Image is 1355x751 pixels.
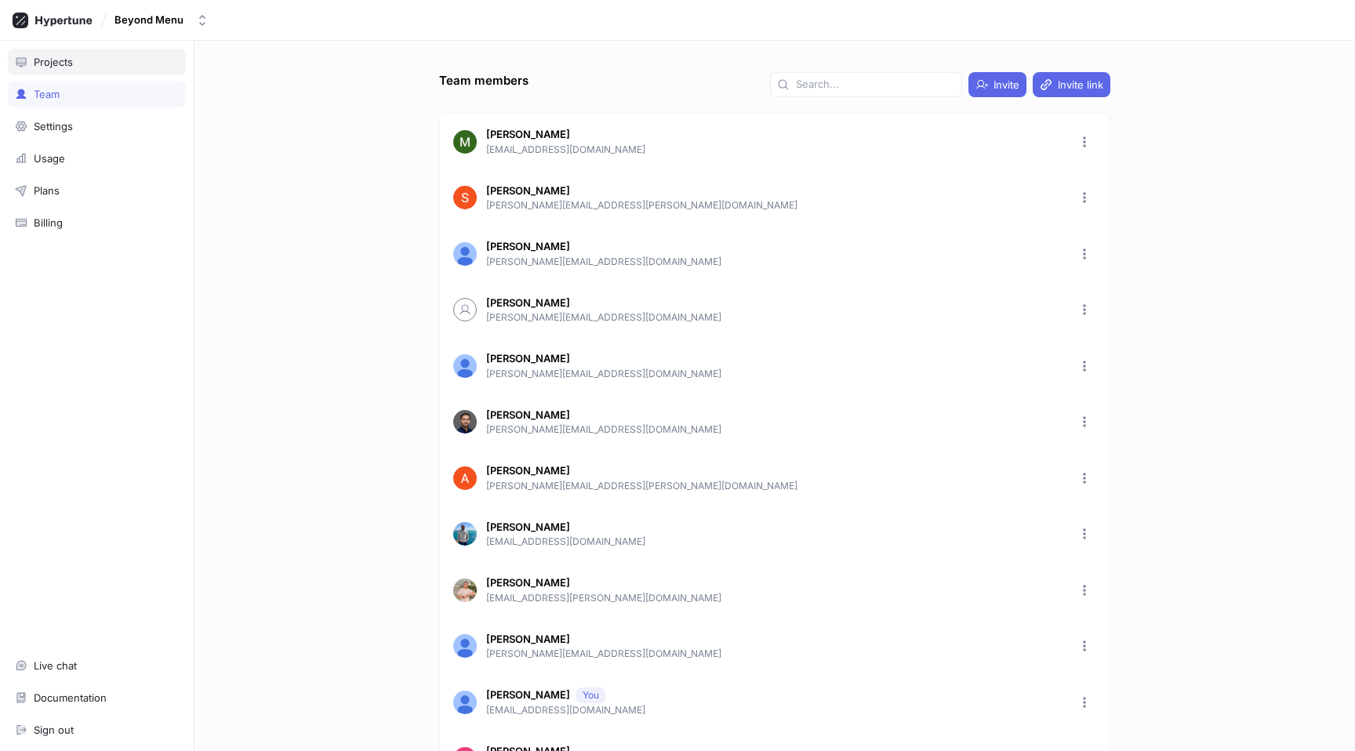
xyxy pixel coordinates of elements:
[34,56,73,68] div: Projects
[583,688,599,702] div: You
[486,143,1063,157] p: [EMAIL_ADDRESS][DOMAIN_NAME]
[486,688,570,703] p: [PERSON_NAME]
[486,463,570,479] p: [PERSON_NAME]
[968,72,1026,97] button: Invite
[486,647,1063,661] p: [PERSON_NAME][EMAIL_ADDRESS][DOMAIN_NAME]
[486,127,570,143] p: [PERSON_NAME]
[486,535,1063,549] p: [EMAIL_ADDRESS][DOMAIN_NAME]
[34,659,77,672] div: Live chat
[453,691,477,714] img: User
[796,77,955,93] input: Search...
[486,351,570,367] p: [PERSON_NAME]
[486,591,1063,605] p: [EMAIL_ADDRESS][PERSON_NAME][DOMAIN_NAME]
[486,255,1063,269] p: [PERSON_NAME][EMAIL_ADDRESS][DOMAIN_NAME]
[486,183,570,199] p: [PERSON_NAME]
[8,177,186,204] a: Plans
[8,81,186,107] a: Team
[34,152,65,165] div: Usage
[486,520,570,535] p: [PERSON_NAME]
[439,72,529,90] p: Team members
[34,184,60,197] div: Plans
[486,198,1063,212] p: [PERSON_NAME][EMAIL_ADDRESS][PERSON_NAME][DOMAIN_NAME]
[486,479,1063,493] p: [PERSON_NAME][EMAIL_ADDRESS][PERSON_NAME][DOMAIN_NAME]
[8,113,186,140] a: Settings
[8,684,186,711] a: Documentation
[453,186,477,209] img: User
[108,7,215,33] button: Beyond Menu
[453,130,477,154] img: User
[8,145,186,172] a: Usage
[486,310,1063,325] p: [PERSON_NAME][EMAIL_ADDRESS][DOMAIN_NAME]
[994,80,1019,89] span: Invite
[1033,72,1110,97] button: Invite link
[34,216,63,229] div: Billing
[34,691,107,704] div: Documentation
[453,354,477,378] img: User
[486,367,1063,381] p: [PERSON_NAME][EMAIL_ADDRESS][DOMAIN_NAME]
[486,408,570,423] p: [PERSON_NAME]
[453,466,477,490] img: User
[453,634,477,658] img: User
[8,209,186,236] a: Billing
[453,579,477,602] img: User
[453,242,477,266] img: User
[1058,80,1103,89] span: Invite link
[486,703,1063,717] p: [EMAIL_ADDRESS][DOMAIN_NAME]
[486,239,570,255] p: [PERSON_NAME]
[34,120,73,132] div: Settings
[34,88,60,100] div: Team
[486,632,570,648] p: [PERSON_NAME]
[34,724,74,736] div: Sign out
[486,423,1063,437] p: [PERSON_NAME][EMAIL_ADDRESS][DOMAIN_NAME]
[453,522,477,546] img: User
[453,410,477,434] img: User
[8,49,186,75] a: Projects
[486,296,570,311] p: [PERSON_NAME]
[486,575,570,591] p: [PERSON_NAME]
[114,13,183,27] div: Beyond Menu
